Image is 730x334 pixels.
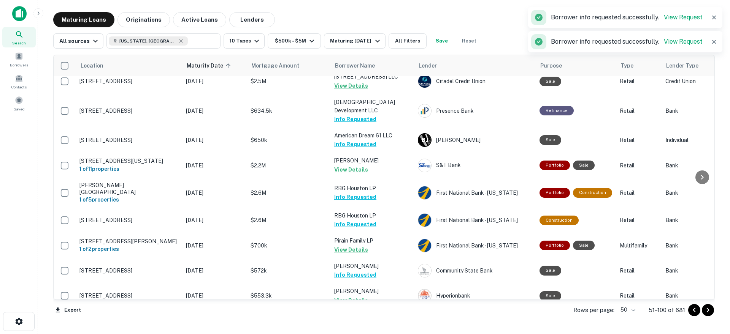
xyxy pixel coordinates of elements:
span: Lender [419,61,437,70]
p: Retail [620,136,658,144]
th: Borrower Name [330,55,414,76]
img: picture [418,264,431,277]
button: View Details [334,296,368,305]
a: View Request [664,14,703,21]
p: [STREET_ADDRESS] [79,292,178,299]
p: Bank [665,107,726,115]
button: Info Requested [334,270,376,279]
span: Borrowers [10,62,28,68]
p: $2.6M [251,216,327,224]
p: Retail [620,266,658,275]
img: picture [418,159,431,172]
th: Type [616,55,662,76]
p: $572k [251,266,327,275]
div: This is a portfolio loan with 2 properties [540,241,570,250]
button: Info Requested [334,115,376,124]
th: Lender [414,55,536,76]
div: [PERSON_NAME] [418,133,532,147]
p: $2.5M [251,77,327,85]
p: Borrower info requested successfully. [551,37,703,46]
button: Info Requested [334,140,376,149]
img: capitalize-icon.png [12,6,27,21]
p: Retail [620,189,658,197]
span: Contacts [11,84,27,90]
p: Retail [620,107,658,115]
p: Retail [620,161,658,170]
button: Originations [117,12,170,27]
p: Bank [665,291,726,300]
button: Go to previous page [688,304,700,316]
button: Info Requested [334,192,376,202]
img: picture [418,75,431,88]
div: Sale [540,135,561,145]
img: picture [418,289,431,302]
p: $553.3k [251,291,327,300]
div: First National Bank - [US_STATE] [418,186,532,200]
button: Lenders [229,12,275,27]
p: Bank [665,241,726,250]
div: This loan purpose was for construction [573,188,612,197]
p: $2.6M [251,189,327,197]
p: [STREET_ADDRESS][US_STATE] [79,158,178,164]
img: picture [418,186,431,199]
button: Export [53,304,83,316]
p: Rows per page: [573,306,614,315]
div: Hyperionbank [418,289,532,302]
button: Info Requested [334,220,376,229]
h6: 1 of 11 properties [79,165,178,173]
p: [STREET_ADDRESS] LLC [334,72,410,81]
button: 10 Types [224,33,265,49]
p: $700k [251,241,327,250]
div: This is a portfolio loan with 11 properties [540,161,570,170]
a: View Request [664,38,703,45]
p: [PERSON_NAME][GEOGRAPHIC_DATA] [79,182,178,195]
h6: 1 of 2 properties [79,245,178,253]
th: Mortgage Amount [247,55,330,76]
p: [DATE] [186,241,243,250]
div: Citadel Credit Union [418,74,532,88]
p: Credit Union [665,77,726,85]
div: This loan purpose was for refinancing [540,106,574,115]
div: Community State Bank [418,264,532,277]
span: Borrower Name [335,61,375,70]
p: Bank [665,266,726,275]
button: View Details [334,245,368,254]
iframe: Chat Widget [692,273,730,310]
p: [DATE] [186,107,243,115]
p: [STREET_ADDRESS] [79,78,178,85]
img: picture [418,104,431,117]
span: Purpose [540,61,562,70]
span: Search [12,40,26,46]
div: Maturing [DATE] [330,36,382,46]
span: Type [620,61,633,70]
p: Individual [665,136,726,144]
p: [DEMOGRAPHIC_DATA] Development LLC [334,98,410,115]
p: Bank [665,161,726,170]
p: RBG Houston LP [334,211,410,220]
p: [STREET_ADDRESS] [79,137,178,143]
img: picture [418,214,431,227]
p: [PERSON_NAME] [334,262,410,270]
button: Maturing Loans [53,12,114,27]
p: [DATE] [186,77,243,85]
a: Borrowers [2,49,36,69]
img: picture [418,239,431,252]
button: View Details [334,165,368,174]
div: Sale [573,241,595,250]
div: All sources [59,36,100,46]
div: Saved [2,93,36,113]
button: Go to next page [702,304,714,316]
p: [PERSON_NAME] [334,287,410,295]
p: [DATE] [186,189,243,197]
p: Bank [665,189,726,197]
p: [DATE] [186,136,243,144]
div: First National Bank - [US_STATE] [418,213,532,227]
p: [DATE] [186,266,243,275]
p: Retail [620,216,658,224]
a: Search [2,27,36,47]
button: Reset [457,33,481,49]
div: Presence Bank [418,104,532,118]
a: Contacts [2,71,36,91]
